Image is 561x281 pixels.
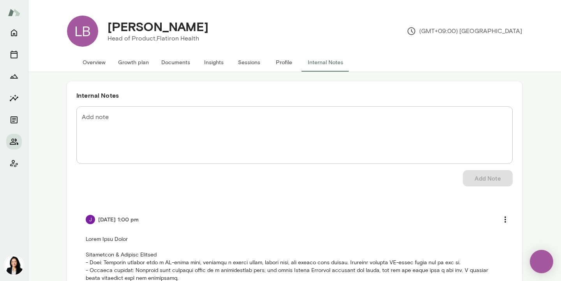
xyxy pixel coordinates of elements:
button: Members [6,134,22,149]
button: more [497,211,513,228]
button: Client app [6,156,22,171]
button: Overview [76,53,112,72]
button: Sessions [6,47,22,62]
button: Sessions [231,53,266,72]
button: Growth plan [112,53,155,72]
button: Profile [266,53,302,72]
p: Head of Product, Flatiron Health [108,34,208,43]
button: Home [6,25,22,40]
button: Growth Plan [6,68,22,84]
button: Insights [196,53,231,72]
h6: Internal Notes [76,91,513,100]
p: (GMT+09:00) [GEOGRAPHIC_DATA] [407,26,522,36]
button: Internal Notes [302,53,349,72]
div: LB [67,16,98,47]
img: Monica Aggarwal [5,256,23,275]
button: Insights [6,90,22,106]
button: Documents [155,53,196,72]
button: Documents [6,112,22,128]
img: Jocelyn Grodin [86,215,95,224]
h4: [PERSON_NAME] [108,19,208,34]
img: Mento [8,5,20,20]
h6: [DATE] 1:00 pm [98,216,139,223]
